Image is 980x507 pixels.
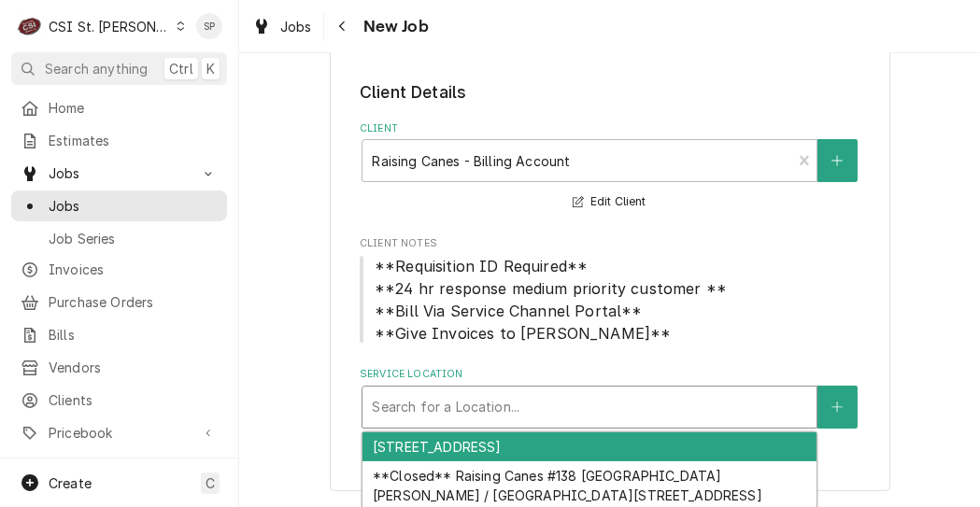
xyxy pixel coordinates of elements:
div: Client Notes [360,236,859,344]
div: Shelley Politte's Avatar [196,13,222,39]
button: Edit Client [570,190,648,214]
span: Home [49,98,218,118]
div: Job Create/Update [330,11,890,492]
a: Home [11,92,227,123]
a: Go to Pricebook [11,417,227,448]
button: Navigate back [328,11,358,41]
a: Reports [11,452,227,483]
span: Vendors [49,358,218,377]
button: Create New Location [817,386,857,429]
span: Ctrl [169,59,193,78]
div: [STREET_ADDRESS] [362,432,817,461]
a: Purchase Orders [11,287,227,317]
a: Clients [11,385,227,415]
a: Estimates [11,125,227,156]
div: CSI St. Louis's Avatar [17,13,43,39]
button: Create New Client [817,139,857,182]
label: Client [360,121,859,136]
div: SP [196,13,222,39]
a: Bills [11,319,227,350]
span: C [206,473,215,493]
a: Go to Jobs [11,158,227,189]
span: Client Notes [360,236,859,251]
span: Jobs [280,17,312,36]
span: Purchase Orders [49,292,218,312]
svg: Create New Location [831,401,843,414]
span: Jobs [49,196,218,216]
label: Service Location [360,367,859,382]
div: Client [360,121,859,214]
div: Service Location [360,367,859,428]
span: Clients [49,390,218,410]
svg: Create New Client [831,154,843,167]
a: Vendors [11,352,227,383]
a: Job Series [11,223,227,254]
a: Jobs [11,190,227,221]
span: Bills [49,325,218,345]
div: Job Create/Update Form [360,35,859,429]
span: New Job [358,14,429,39]
span: **Requisition ID Required** **24 hr response medium priority customer ** **Bill Via Service Chann... [375,257,727,343]
span: Jobs [49,163,190,183]
span: Invoices [49,260,218,279]
span: Job Series [49,229,218,248]
a: Jobs [245,11,320,42]
span: Pricebook [49,423,190,443]
button: Search anythingCtrlK [11,52,227,85]
a: Invoices [11,254,227,285]
span: K [206,59,215,78]
span: Client Notes [360,255,859,345]
legend: Client Details [360,80,859,105]
div: C [17,13,43,39]
span: Estimates [49,131,218,150]
div: CSI St. [PERSON_NAME] [49,17,170,36]
span: Create [49,475,92,491]
span: Search anything [45,59,148,78]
